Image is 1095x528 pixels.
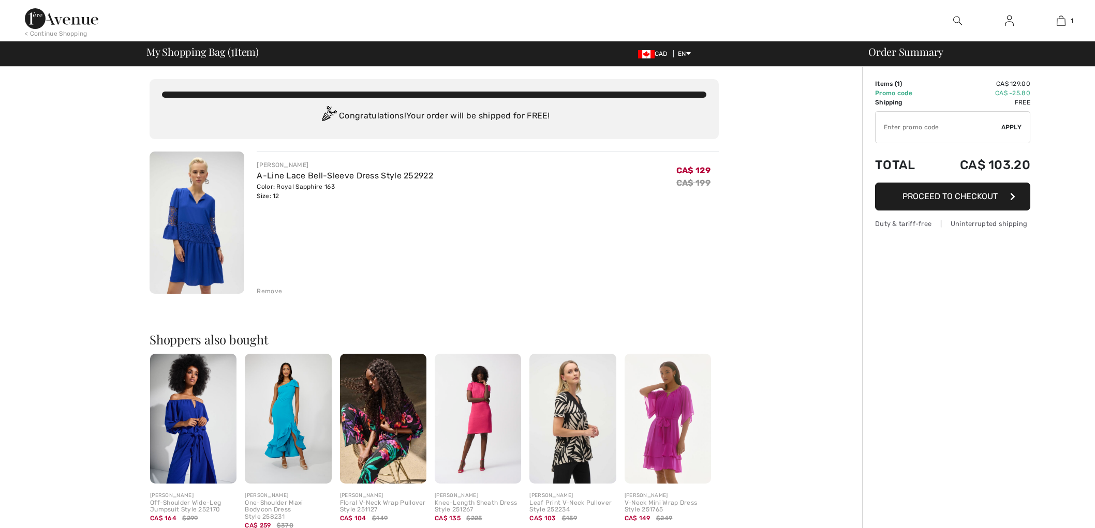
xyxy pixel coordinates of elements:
div: Leaf Print V-Neck Pullover Style 252234 [529,500,616,514]
span: 1 [897,80,900,87]
a: A-Line Lace Bell-Sleeve Dress Style 252922 [257,171,433,180]
div: [PERSON_NAME] [257,160,433,170]
div: Order Summary [856,47,1089,57]
div: Off-Shoulder Wide-Leg Jumpsuit Style 252170 [150,500,236,514]
img: Congratulation2.svg [318,106,339,127]
span: CA$ 103 [529,515,556,522]
div: Floral V-Neck Wrap Pullover Style 251127 [340,500,426,514]
span: $149 [372,514,388,523]
span: Proceed to Checkout [902,191,998,201]
img: Knee-Length Sheath Dress Style 251267 [435,354,521,484]
s: CA$ 199 [676,178,711,188]
img: A-Line Lace Bell-Sleeve Dress Style 252922 [150,152,244,294]
span: $225 [466,514,482,523]
img: Canadian Dollar [638,50,655,58]
span: CAD [638,50,672,57]
td: Promo code [875,88,931,98]
td: Shipping [875,98,931,107]
img: My Info [1005,14,1014,27]
span: My Shopping Bag ( Item) [146,47,259,57]
div: [PERSON_NAME] [150,492,236,500]
td: Items ( ) [875,79,931,88]
img: Off-Shoulder Wide-Leg Jumpsuit Style 252170 [150,354,236,484]
div: Remove [257,286,282,296]
span: CA$ 149 [625,515,650,522]
div: V-Neck Mini Wrap Dress Style 251765 [625,500,711,514]
img: Leaf Print V-Neck Pullover Style 252234 [529,354,616,484]
img: Floral V-Neck Wrap Pullover Style 251127 [340,354,426,484]
div: [PERSON_NAME] [340,492,426,500]
span: $249 [656,514,672,523]
img: V-Neck Mini Wrap Dress Style 251765 [625,354,711,484]
span: CA$ 135 [435,515,461,522]
input: Promo code [876,112,1001,143]
img: One-Shoulder Maxi Bodycon Dress Style 258231 [245,354,331,484]
span: 1 [1071,16,1073,25]
td: Total [875,147,931,183]
div: Color: Royal Sapphire 163 Size: 12 [257,182,433,201]
td: CA$ 129.00 [931,79,1030,88]
span: CA$ 129 [676,165,711,175]
span: $159 [562,514,577,523]
span: CA$ 164 [150,515,176,522]
td: CA$ 103.20 [931,147,1030,183]
h2: Shoppers also bought [150,333,719,345]
a: Sign In [997,14,1022,27]
span: Apply [1001,123,1022,132]
span: 1 [231,44,234,57]
div: Knee-Length Sheath Dress Style 251267 [435,500,521,514]
div: [PERSON_NAME] [435,492,521,500]
div: < Continue Shopping [25,29,87,38]
a: 1 [1035,14,1086,27]
div: [PERSON_NAME] [245,492,331,500]
span: EN [678,50,691,57]
td: Free [931,98,1030,107]
span: CA$ 104 [340,515,366,522]
div: Congratulations! Your order will be shipped for FREE! [162,106,706,127]
div: Duty & tariff-free | Uninterrupted shipping [875,219,1030,229]
img: search the website [953,14,962,27]
img: 1ère Avenue [25,8,98,29]
img: My Bag [1057,14,1066,27]
div: One-Shoulder Maxi Bodycon Dress Style 258231 [245,500,331,521]
span: $299 [182,514,198,523]
button: Proceed to Checkout [875,183,1030,210]
td: CA$ -25.80 [931,88,1030,98]
div: [PERSON_NAME] [625,492,711,500]
div: [PERSON_NAME] [529,492,616,500]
